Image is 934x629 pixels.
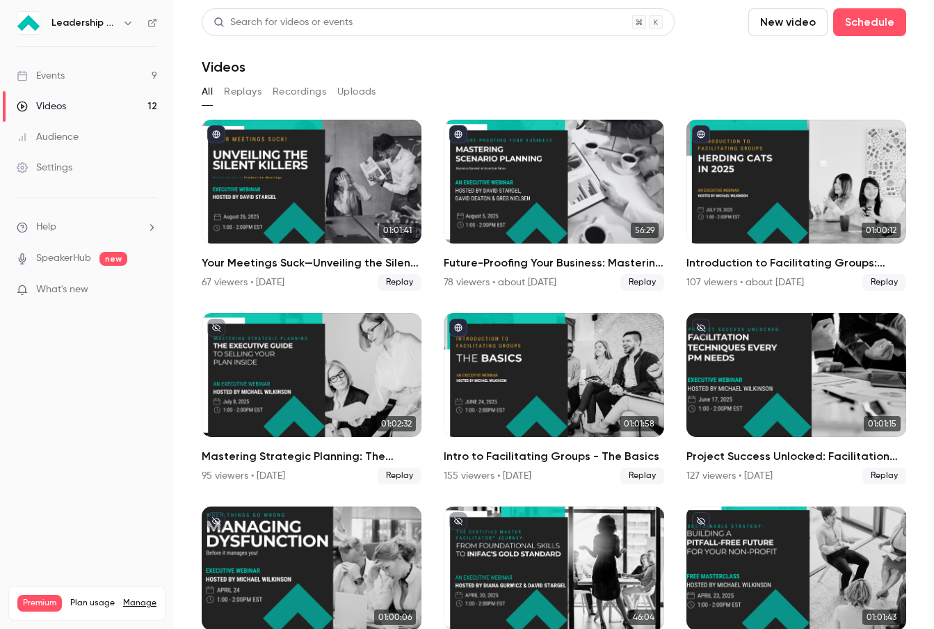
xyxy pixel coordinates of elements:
[207,125,225,143] button: published
[449,125,467,143] button: published
[444,255,663,271] h2: Future-Proofing Your Business: Mastering Scenario Planning for Uncertain Times
[374,610,416,625] span: 01:00:06
[686,469,773,483] div: 127 viewers • [DATE]
[202,313,421,484] li: Mastering Strategic Planning: The Executive Guide to Selling Your Plan Inside
[686,448,906,465] h2: Project Success Unlocked: Facilitation Techniques Every PM Needs
[692,512,710,530] button: unpublished
[620,274,664,291] span: Replay
[202,58,245,75] h1: Videos
[686,120,906,291] li: Introduction to Facilitating Groups: Herding Cats in 2025
[17,130,79,144] div: Audience
[631,223,659,238] span: 56:29
[444,469,531,483] div: 155 viewers • [DATE]
[207,512,225,530] button: unpublished
[692,319,710,337] button: unpublished
[444,276,556,289] div: 78 viewers • about [DATE]
[378,468,421,484] span: Replay
[629,610,659,625] span: 46:04
[748,8,828,36] button: New video
[70,598,115,609] span: Plan usage
[36,220,56,234] span: Help
[207,319,225,337] button: unpublished
[17,220,157,234] li: help-dropdown-opener
[202,120,421,291] a: 01:01:41Your Meetings Suck—Unveiling the Silent Killers67 viewers • [DATE]Replay
[202,120,421,291] li: Your Meetings Suck—Unveiling the Silent Killers
[862,468,906,484] span: Replay
[202,313,421,484] a: 01:02:32Mastering Strategic Planning: The Executive Guide to Selling Your Plan Inside95 viewers •...
[17,595,62,612] span: Premium
[686,276,804,289] div: 107 viewers • about [DATE]
[202,255,421,271] h2: Your Meetings Suck—Unveiling the Silent Killers
[17,69,65,83] div: Events
[686,313,906,484] li: Project Success Unlocked: Facilitation Techniques Every PM Needs
[862,610,901,625] span: 01:01:43
[202,8,906,621] section: Videos
[224,81,261,103] button: Replays
[444,313,663,484] li: Intro to Facilitating Groups - The Basics
[202,276,284,289] div: 67 viewers • [DATE]
[449,512,467,530] button: unpublished
[620,468,664,484] span: Replay
[17,12,40,34] img: Leadership Strategies - 2025 Webinars
[864,416,901,431] span: 01:01:15
[123,598,156,609] a: Manage
[686,255,906,271] h2: Introduction to Facilitating Groups: Herding Cats in [DATE]
[862,223,901,238] span: 01:00:12
[686,313,906,484] a: 01:01:15Project Success Unlocked: Facilitation Techniques Every PM Needs127 viewers • [DATE]Replay
[449,319,467,337] button: published
[444,120,663,291] a: 56:29Future-Proofing Your Business: Mastering Scenario Planning for Uncertain Times78 viewers • a...
[862,274,906,291] span: Replay
[620,416,659,431] span: 01:01:58
[686,120,906,291] a: 01:00:12Introduction to Facilitating Groups: Herding Cats in [DATE]107 viewers • about [DATE]Replay
[202,448,421,465] h2: Mastering Strategic Planning: The Executive Guide to Selling Your Plan Inside
[379,223,416,238] span: 01:01:41
[214,15,353,30] div: Search for videos or events
[140,284,157,296] iframe: Noticeable Trigger
[273,81,326,103] button: Recordings
[444,120,663,291] li: Future-Proofing Your Business: Mastering Scenario Planning for Uncertain Times
[51,16,117,30] h6: Leadership Strategies - 2025 Webinars
[833,8,906,36] button: Schedule
[17,161,72,175] div: Settings
[99,252,127,266] span: new
[36,251,91,266] a: SpeakerHub
[444,448,663,465] h2: Intro to Facilitating Groups - The Basics
[444,313,663,484] a: 01:01:58Intro to Facilitating Groups - The Basics155 viewers • [DATE]Replay
[202,469,285,483] div: 95 viewers • [DATE]
[337,81,376,103] button: Uploads
[36,282,88,297] span: What's new
[17,99,66,113] div: Videos
[378,274,421,291] span: Replay
[377,416,416,431] span: 01:02:32
[692,125,710,143] button: published
[202,81,213,103] button: All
